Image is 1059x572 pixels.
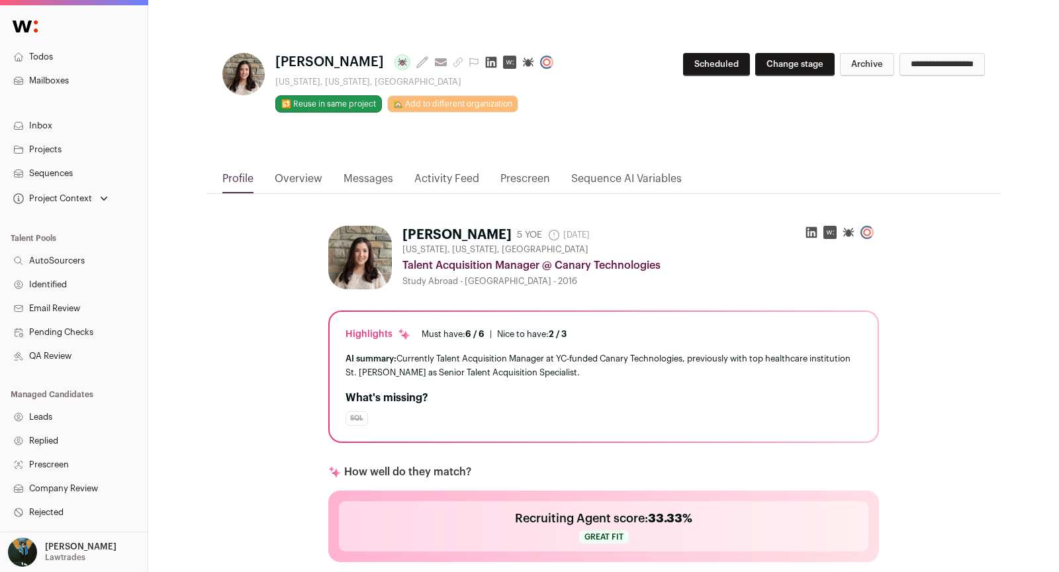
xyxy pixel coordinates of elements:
div: 5 YOE [517,228,542,242]
a: Messages [344,171,393,193]
span: [PERSON_NAME] [275,53,384,71]
div: Study Abroad - [GEOGRAPHIC_DATA] - 2016 [402,276,879,287]
span: [US_STATE], [US_STATE], [GEOGRAPHIC_DATA] [402,244,588,255]
span: 6 / 6 [465,330,484,338]
div: Highlights [345,328,411,341]
button: Scheduled [683,53,750,76]
div: Project Context [11,193,92,204]
img: a856a2330e94c3d34be819a4a6fe377236bdb617ba9a4547eb33002ea7574c63.jpg [222,53,265,95]
button: 🔂 Reuse in same project [275,95,382,113]
a: Sequence AI Variables [571,171,682,193]
div: [US_STATE], [US_STATE], [GEOGRAPHIC_DATA] [275,77,559,87]
span: AI summary: [345,354,396,363]
button: Open dropdown [11,189,111,208]
span: 33.33% [648,512,692,524]
p: Lawtrades [45,552,85,563]
img: 12031951-medium_jpg [8,538,37,567]
a: Prescreen [500,171,550,193]
h2: What's missing? [345,390,862,406]
p: How well do they match? [344,464,471,480]
div: SQL [345,411,368,426]
span: 2 / 3 [549,330,567,338]
button: Open dropdown [5,538,119,567]
h2: Recruiting Agent score: [515,509,692,528]
div: Talent Acquisition Manager @ Canary Technologies [402,258,879,273]
div: Nice to have: [497,329,567,340]
a: 🏡 Add to different organization [387,95,518,113]
ul: | [422,329,567,340]
button: Archive [840,53,894,76]
img: a856a2330e94c3d34be819a4a6fe377236bdb617ba9a4547eb33002ea7574c63.jpg [328,226,392,289]
a: Activity Feed [414,171,479,193]
h1: [PERSON_NAME] [402,226,512,244]
div: Must have: [422,329,484,340]
a: Profile [222,171,253,193]
div: Currently Talent Acquisition Manager at YC-funded Canary Technologies, previously with top health... [345,352,862,379]
a: Overview [275,171,322,193]
p: [PERSON_NAME] [45,542,116,552]
span: [DATE] [547,228,590,242]
button: Change stage [755,53,835,76]
span: Great fit [579,530,629,544]
img: Wellfound [5,13,45,40]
